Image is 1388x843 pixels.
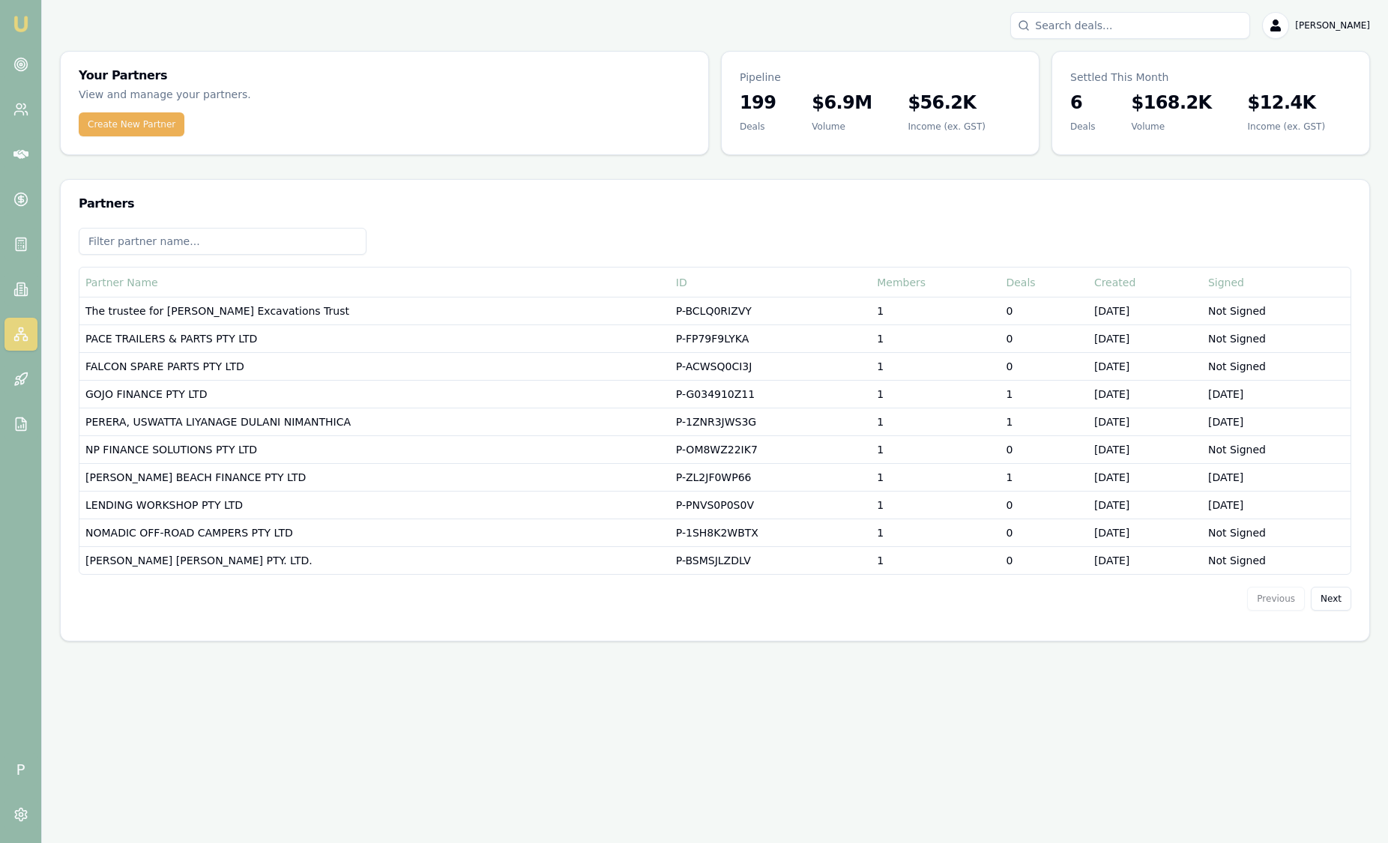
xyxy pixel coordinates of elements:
[1248,121,1325,133] div: Income (ex. GST)
[79,408,670,436] td: PERERA, USWATTA LIYANAGE DULANI NIMANTHICA
[79,198,1351,210] h3: Partners
[871,353,1000,381] td: 1
[670,519,871,547] td: P-1SH8K2WBTX
[871,408,1000,436] td: 1
[871,436,1000,464] td: 1
[1070,91,1096,115] h3: 6
[1208,442,1345,457] div: Not Signed
[1000,464,1087,492] td: 1
[1000,547,1087,575] td: 0
[1094,275,1196,290] div: Created
[79,112,184,136] button: Create New Partner
[79,464,670,492] td: [PERSON_NAME] BEACH FINANCE PTY LTD
[908,121,985,133] div: Income (ex. GST)
[871,381,1000,408] td: 1
[1202,408,1351,436] td: [DATE]
[1000,408,1087,436] td: 1
[79,86,462,103] p: View and manage your partners.
[670,381,871,408] td: P-G034910Z11
[1311,587,1351,611] button: Next
[79,70,690,82] h3: Your Partners
[79,228,366,255] input: Filter partner name...
[1088,519,1202,547] td: [DATE]
[79,492,670,519] td: LENDING WORKSHOP PTY LTD
[1070,121,1096,133] div: Deals
[79,325,670,353] td: PACE TRAILERS & PARTS PTY LTD
[79,381,670,408] td: GOJO FINANCE PTY LTD
[1132,91,1212,115] h3: $168.2K
[12,15,30,33] img: emu-icon-u.png
[871,325,1000,353] td: 1
[670,297,871,325] td: P-BCLQ0RIZVY
[676,275,865,290] div: ID
[871,547,1000,575] td: 1
[1088,408,1202,436] td: [DATE]
[670,436,871,464] td: P-OM8WZ22IK7
[871,464,1000,492] td: 1
[1000,297,1087,325] td: 0
[1070,70,1351,85] p: Settled This Month
[908,91,985,115] h3: $56.2K
[1088,547,1202,575] td: [DATE]
[871,519,1000,547] td: 1
[1202,492,1351,519] td: [DATE]
[871,492,1000,519] td: 1
[1208,303,1345,318] div: Not Signed
[1000,436,1087,464] td: 0
[1208,275,1345,290] div: Signed
[1202,464,1351,492] td: [DATE]
[79,297,670,325] td: The trustee for [PERSON_NAME] Excavations Trust
[79,436,670,464] td: NP FINANCE SOLUTIONS PTY LTD
[670,492,871,519] td: P-PNVS0P0S0V
[1202,381,1351,408] td: [DATE]
[1088,492,1202,519] td: [DATE]
[1006,275,1081,290] div: Deals
[1248,91,1325,115] h3: $12.4K
[1295,19,1370,31] span: [PERSON_NAME]
[4,753,37,786] span: P
[812,91,872,115] h3: $6.9M
[1000,492,1087,519] td: 0
[1088,436,1202,464] td: [DATE]
[670,353,871,381] td: P-ACWSQ0CI3J
[670,408,871,436] td: P-1ZNR3JWS3G
[670,325,871,353] td: P-FP79F9LYKA
[670,547,871,575] td: P-BSMSJLZDLV
[1088,464,1202,492] td: [DATE]
[740,91,776,115] h3: 199
[1208,331,1345,346] div: Not Signed
[1132,121,1212,133] div: Volume
[871,297,1000,325] td: 1
[79,547,670,575] td: [PERSON_NAME] [PERSON_NAME] PTY. LTD.
[1088,381,1202,408] td: [DATE]
[1088,325,1202,353] td: [DATE]
[670,464,871,492] td: P-ZL2JF0WP66
[1000,381,1087,408] td: 1
[1208,553,1345,568] div: Not Signed
[1000,325,1087,353] td: 0
[1000,353,1087,381] td: 0
[740,70,1021,85] p: Pipeline
[1208,359,1345,374] div: Not Signed
[1010,12,1250,39] input: Search deals
[812,121,872,133] div: Volume
[877,275,994,290] div: Members
[79,353,670,381] td: FALCON SPARE PARTS PTY LTD
[1088,297,1202,325] td: [DATE]
[79,519,670,547] td: NOMADIC OFF-ROAD CAMPERS PTY LTD
[1208,525,1345,540] div: Not Signed
[85,275,664,290] div: Partner Name
[1088,353,1202,381] td: [DATE]
[740,121,776,133] div: Deals
[1000,519,1087,547] td: 0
